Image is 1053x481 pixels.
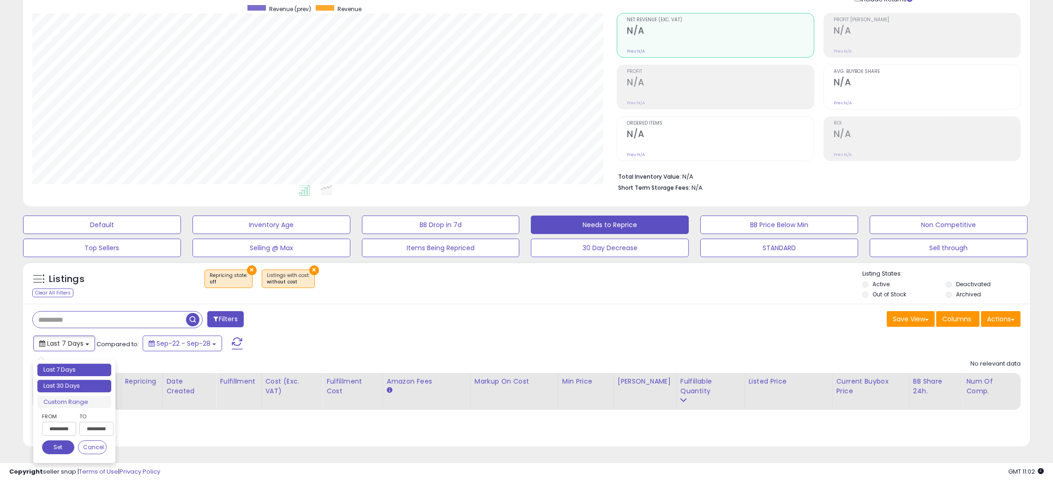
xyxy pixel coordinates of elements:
[387,386,392,395] small: Amazon Fees.
[680,377,741,396] div: Fulfillable Quantity
[887,311,935,327] button: Save View
[32,289,73,297] div: Clear All Filters
[42,412,74,421] label: From
[981,311,1021,327] button: Actions
[862,270,1030,278] p: Listing States:
[267,279,310,285] div: without cost
[872,280,890,288] label: Active
[749,377,829,386] div: Listed Price
[627,129,813,141] h2: N/A
[700,216,858,234] button: BB Price Below Min
[470,373,558,410] th: The percentage added to the cost of goods (COGS) that forms the calculator for Min & Max prices.
[913,377,959,396] div: BB Share 24h.
[207,311,243,327] button: Filters
[326,377,379,396] div: Fulfillment Cost
[96,340,139,349] span: Compared to:
[33,336,95,351] button: Last 7 Days
[125,377,159,386] div: Repricing
[78,440,107,454] button: Cancel
[23,239,181,257] button: Top Sellers
[562,377,610,386] div: Min Price
[618,377,673,386] div: [PERSON_NAME]
[362,216,520,234] button: BB Drop in 7d
[627,100,645,106] small: Prev: N/A
[143,336,222,351] button: Sep-22 - Sep-28
[834,121,1020,126] span: ROI
[269,5,311,13] span: Revenue (prev)
[627,25,813,38] h2: N/A
[9,467,43,476] strong: Copyright
[9,468,160,476] div: seller snap | |
[834,48,852,54] small: Prev: N/A
[618,184,690,192] b: Short Term Storage Fees:
[156,339,211,348] span: Sep-22 - Sep-28
[47,339,84,348] span: Last 7 Days
[834,152,852,157] small: Prev: N/A
[834,25,1020,38] h2: N/A
[966,377,1017,396] div: Num of Comp.
[193,239,350,257] button: Selling @ Max
[210,279,247,285] div: off
[834,100,852,106] small: Prev: N/A
[872,290,906,298] label: Out of Stock
[627,152,645,157] small: Prev: N/A
[834,129,1020,141] h2: N/A
[37,396,111,409] li: Custom Range
[23,216,181,234] button: Default
[531,239,689,257] button: 30 Day Decrease
[692,183,703,192] span: N/A
[1008,467,1044,476] span: 2025-10-6 11:02 GMT
[210,272,247,286] span: Repricing state :
[942,314,971,324] span: Columns
[956,290,981,298] label: Archived
[100,377,117,386] div: Title
[956,280,991,288] label: Deactivated
[870,216,1028,234] button: Non Competitive
[627,48,645,54] small: Prev: N/A
[834,69,1020,74] span: Avg. Buybox Share
[120,467,160,476] a: Privacy Policy
[193,216,350,234] button: Inventory Age
[265,377,319,396] div: Cost (Exc. VAT)
[870,239,1028,257] button: Sell through
[362,239,520,257] button: Items Being Repriced
[834,18,1020,23] span: Profit [PERSON_NAME]
[970,360,1021,368] div: No relevant data
[247,265,257,275] button: ×
[936,311,980,327] button: Columns
[618,173,681,180] b: Total Inventory Value:
[37,380,111,392] li: Last 30 Days
[309,265,319,275] button: ×
[387,377,467,386] div: Amazon Fees
[627,121,813,126] span: Ordered Items
[834,77,1020,90] h2: N/A
[627,18,813,23] span: Net Revenue (Exc. VAT)
[79,412,107,421] label: To
[337,5,361,13] span: Revenue
[531,216,689,234] button: Needs to Reprice
[836,377,905,396] div: Current Buybox Price
[42,440,74,454] button: Set
[627,69,813,74] span: Profit
[49,273,84,286] h5: Listings
[618,170,1014,181] li: N/A
[475,377,554,386] div: Markup on Cost
[700,239,858,257] button: STANDARD
[37,364,111,376] li: Last 7 Days
[79,467,118,476] a: Terms of Use
[167,377,212,396] div: Date Created
[267,272,310,286] span: Listings with cost :
[627,77,813,90] h2: N/A
[220,377,257,386] div: Fulfillment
